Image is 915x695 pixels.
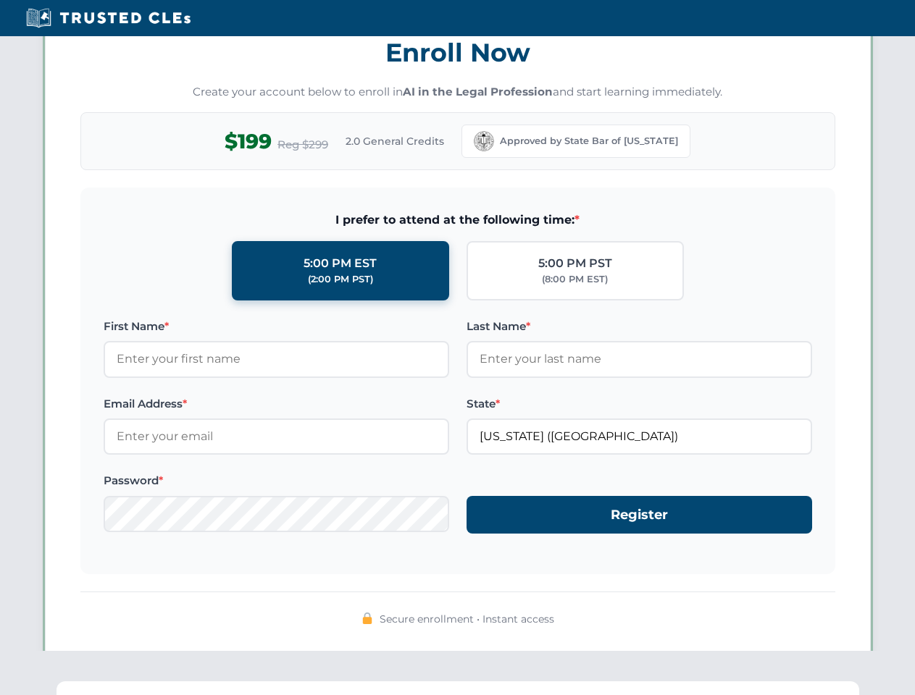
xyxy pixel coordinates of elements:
[467,395,812,413] label: State
[104,395,449,413] label: Email Address
[308,272,373,287] div: (2:00 PM PST)
[22,7,195,29] img: Trusted CLEs
[538,254,612,273] div: 5:00 PM PST
[104,418,449,455] input: Enter your email
[467,341,812,377] input: Enter your last name
[467,418,812,455] input: California (CA)
[304,254,377,273] div: 5:00 PM EST
[277,136,328,153] span: Reg $299
[225,125,272,158] span: $199
[104,472,449,489] label: Password
[104,318,449,335] label: First Name
[104,211,812,229] span: I prefer to attend at the following time:
[403,85,553,98] strong: AI in the Legal Profession
[104,341,449,377] input: Enter your first name
[467,318,812,335] label: Last Name
[500,134,678,148] span: Approved by State Bar of [US_STATE]
[542,272,608,287] div: (8:00 PM EST)
[80,84,835,101] p: Create your account below to enroll in and start learning immediately.
[80,30,835,75] h3: Enroll Now
[474,131,494,151] img: California Bar
[380,611,554,627] span: Secure enrollment • Instant access
[467,496,812,534] button: Register
[346,133,444,149] span: 2.0 General Credits
[362,612,373,624] img: 🔒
